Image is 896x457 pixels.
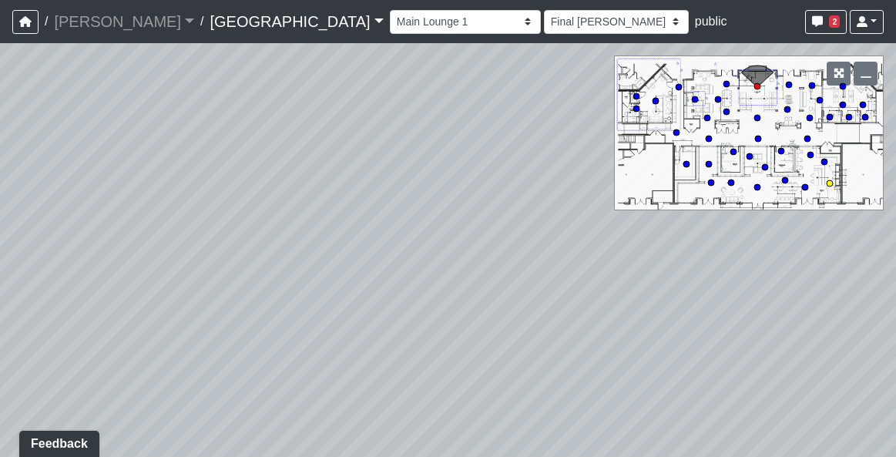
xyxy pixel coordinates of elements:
a: [PERSON_NAME] [54,6,194,37]
a: [GEOGRAPHIC_DATA] [210,6,383,37]
button: 2 [805,10,847,34]
iframe: Ybug feedback widget [12,426,102,457]
span: / [39,6,54,37]
span: / [194,6,210,37]
span: public [695,15,727,28]
span: 2 [829,15,840,28]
